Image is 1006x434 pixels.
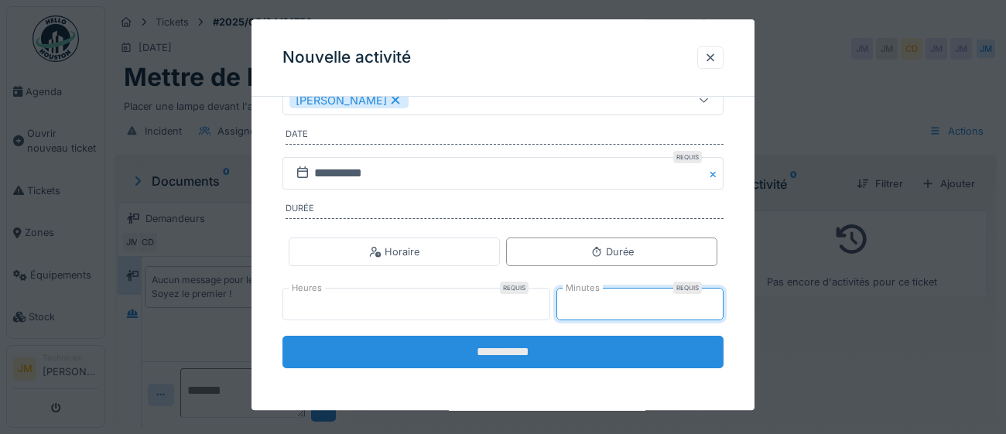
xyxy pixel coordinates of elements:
div: [PERSON_NAME] [289,92,409,109]
label: Date [286,128,724,145]
div: Requis [500,282,529,295]
label: Minutes [563,282,603,296]
div: Requis [673,282,702,295]
label: Heures [289,282,325,296]
div: Horaire [369,244,419,259]
div: Durée [590,244,634,259]
h3: Nouvelle activité [282,48,411,67]
button: Close [707,158,724,190]
label: Durée [286,203,724,220]
div: Requis [673,152,702,164]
